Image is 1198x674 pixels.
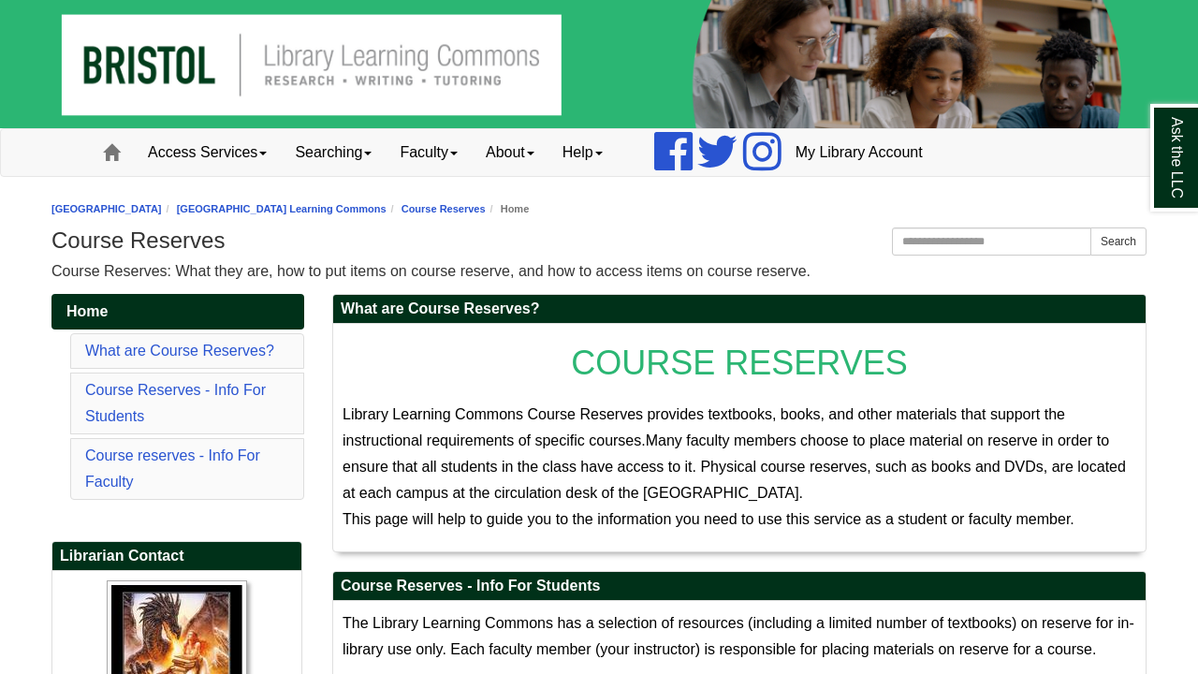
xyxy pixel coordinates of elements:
a: [GEOGRAPHIC_DATA] [51,203,162,214]
a: [GEOGRAPHIC_DATA] Learning Commons [177,203,387,214]
span: Many faculty members choose to place material on reserve in order to ensure that all students in ... [343,432,1126,501]
span: Library Learning Commons Course Reserves provides textbooks, books, and other materials that supp... [343,406,1065,448]
a: Access Services [134,129,281,176]
a: Searching [281,129,386,176]
h2: Course Reserves - Info For Students [333,572,1146,601]
a: Help [548,129,617,176]
span: Course Reserves: What they are, how to put items on course reserve, and how to access items on co... [51,263,811,279]
a: About [472,129,548,176]
a: Home [51,294,304,330]
h2: Librarian Contact [52,542,301,571]
span: COURSE RESERVES [571,344,907,382]
a: Course Reserves [402,203,486,214]
span: The Library Learning Commons has a selection of resources (including a limited number of textbook... [343,615,1134,657]
span: This page will help to guide you to the information you need to use this service as a student or ... [343,511,1074,527]
a: Course Reserves - Info For Students [85,382,266,424]
h1: Course Reserves [51,227,1147,254]
a: Course reserves - Info For Faculty [85,447,260,490]
button: Search [1090,227,1147,256]
a: What are Course Reserves? [85,343,274,359]
a: Faculty [386,129,472,176]
nav: breadcrumb [51,200,1147,218]
li: Home [486,200,530,218]
span: Home [66,303,108,319]
a: My Library Account [782,129,937,176]
h2: What are Course Reserves? [333,295,1146,324]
